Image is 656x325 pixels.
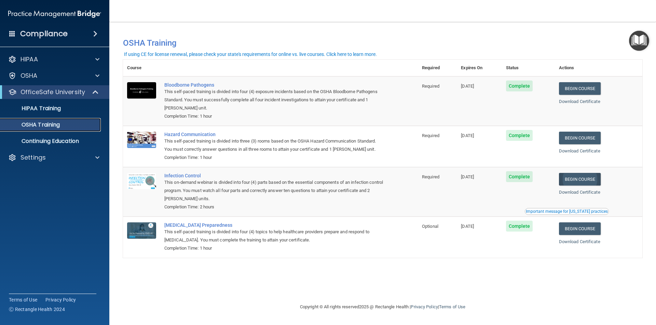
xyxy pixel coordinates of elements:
[164,244,384,252] div: Completion Time: 1 hour
[457,60,502,76] th: Expires On
[164,203,384,211] div: Completion Time: 2 hours
[4,105,61,112] p: HIPAA Training
[461,84,474,89] span: [DATE]
[164,137,384,153] div: This self-paced training is divided into three (3) rooms based on the OSHA Hazard Communication S...
[525,208,609,215] button: Read this if you are a dental practitioner in the state of CA
[164,173,384,178] a: Infection Control
[45,296,76,303] a: Privacy Policy
[559,222,601,235] a: Begin Course
[506,80,533,91] span: Complete
[555,60,642,76] th: Actions
[164,228,384,244] div: This self-paced training is divided into four (4) topics to help healthcare providers prepare and...
[20,55,38,63] p: HIPAA
[629,31,649,51] button: Open Resource Center
[461,174,474,179] span: [DATE]
[20,88,85,96] p: OfficeSafe University
[124,52,377,57] div: If using CE for license renewal, please check your state's requirements for online vs. live cours...
[123,51,378,58] button: If using CE for license renewal, please check your state's requirements for online vs. live cours...
[123,38,642,48] h4: OSHA Training
[4,138,98,145] p: Continuing Education
[559,82,601,95] a: Begin Course
[422,84,439,89] span: Required
[8,55,99,63] a: HIPAA
[422,224,438,229] span: Optional
[4,121,60,128] p: OSHA Training
[559,190,600,195] a: Download Certificate
[8,7,101,21] img: PMB logo
[418,60,457,76] th: Required
[258,296,507,318] div: Copyright © All rights reserved 2025 @ Rectangle Health | |
[20,153,46,162] p: Settings
[559,239,600,244] a: Download Certificate
[164,132,384,137] a: Hazard Communication
[8,72,99,80] a: OSHA
[164,112,384,120] div: Completion Time: 1 hour
[559,173,601,186] a: Begin Course
[538,277,648,304] iframe: Drift Widget Chat Controller
[422,133,439,138] span: Required
[164,82,384,88] a: Bloodborne Pathogens
[502,60,555,76] th: Status
[559,132,601,144] a: Begin Course
[559,148,600,153] a: Download Certificate
[164,222,384,228] a: [MEDICAL_DATA] Preparedness
[9,296,37,303] a: Terms of Use
[506,221,533,232] span: Complete
[559,99,600,104] a: Download Certificate
[461,224,474,229] span: [DATE]
[8,88,99,96] a: OfficeSafe University
[20,29,68,39] h4: Compliance
[506,171,533,182] span: Complete
[526,209,608,213] div: Important message for [US_STATE] practices
[9,306,65,313] span: Ⓒ Rectangle Health 2024
[439,304,465,309] a: Terms of Use
[411,304,438,309] a: Privacy Policy
[20,72,38,80] p: OSHA
[164,178,384,203] div: This on-demand webinar is divided into four (4) parts based on the essential components of an inf...
[422,174,439,179] span: Required
[506,130,533,141] span: Complete
[164,153,384,162] div: Completion Time: 1 hour
[164,88,384,112] div: This self-paced training is divided into four (4) exposure incidents based on the OSHA Bloodborne...
[123,60,160,76] th: Course
[8,153,99,162] a: Settings
[461,133,474,138] span: [DATE]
